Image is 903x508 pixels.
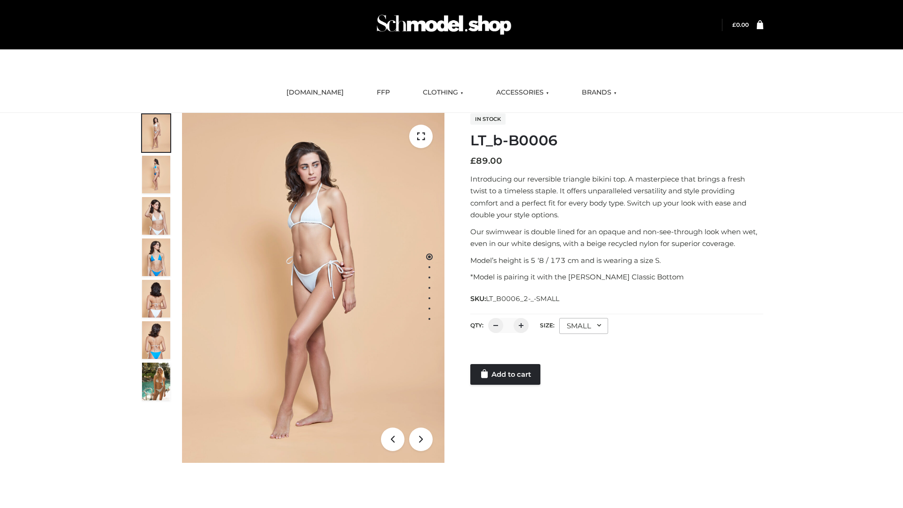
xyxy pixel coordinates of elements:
[142,156,170,193] img: ArielClassicBikiniTop_CloudNine_AzureSky_OW114ECO_2-scaled.jpg
[575,82,624,103] a: BRANDS
[142,280,170,317] img: ArielClassicBikiniTop_CloudNine_AzureSky_OW114ECO_7-scaled.jpg
[416,82,470,103] a: CLOTHING
[470,322,483,329] label: QTY:
[540,322,554,329] label: Size:
[142,363,170,400] img: Arieltop_CloudNine_AzureSky2.jpg
[470,364,540,385] a: Add to cart
[279,82,351,103] a: [DOMAIN_NAME]
[142,321,170,359] img: ArielClassicBikiniTop_CloudNine_AzureSky_OW114ECO_8-scaled.jpg
[182,113,444,463] img: ArielClassicBikiniTop_CloudNine_AzureSky_OW114ECO_1
[470,254,763,267] p: Model’s height is 5 ‘8 / 173 cm and is wearing a size S.
[732,21,749,28] a: £0.00
[370,82,397,103] a: FFP
[142,114,170,152] img: ArielClassicBikiniTop_CloudNine_AzureSky_OW114ECO_1-scaled.jpg
[470,156,502,166] bdi: 89.00
[142,197,170,235] img: ArielClassicBikiniTop_CloudNine_AzureSky_OW114ECO_3-scaled.jpg
[470,271,763,283] p: *Model is pairing it with the [PERSON_NAME] Classic Bottom
[486,294,559,303] span: LT_B0006_2-_-SMALL
[470,293,560,304] span: SKU:
[732,21,736,28] span: £
[559,318,608,334] div: SMALL
[470,226,763,250] p: Our swimwear is double lined for an opaque and non-see-through look when wet, even in our white d...
[142,238,170,276] img: ArielClassicBikiniTop_CloudNine_AzureSky_OW114ECO_4-scaled.jpg
[470,173,763,221] p: Introducing our reversible triangle bikini top. A masterpiece that brings a fresh twist to a time...
[373,6,515,43] img: Schmodel Admin 964
[732,21,749,28] bdi: 0.00
[470,113,506,125] span: In stock
[470,156,476,166] span: £
[470,132,763,149] h1: LT_b-B0006
[489,82,556,103] a: ACCESSORIES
